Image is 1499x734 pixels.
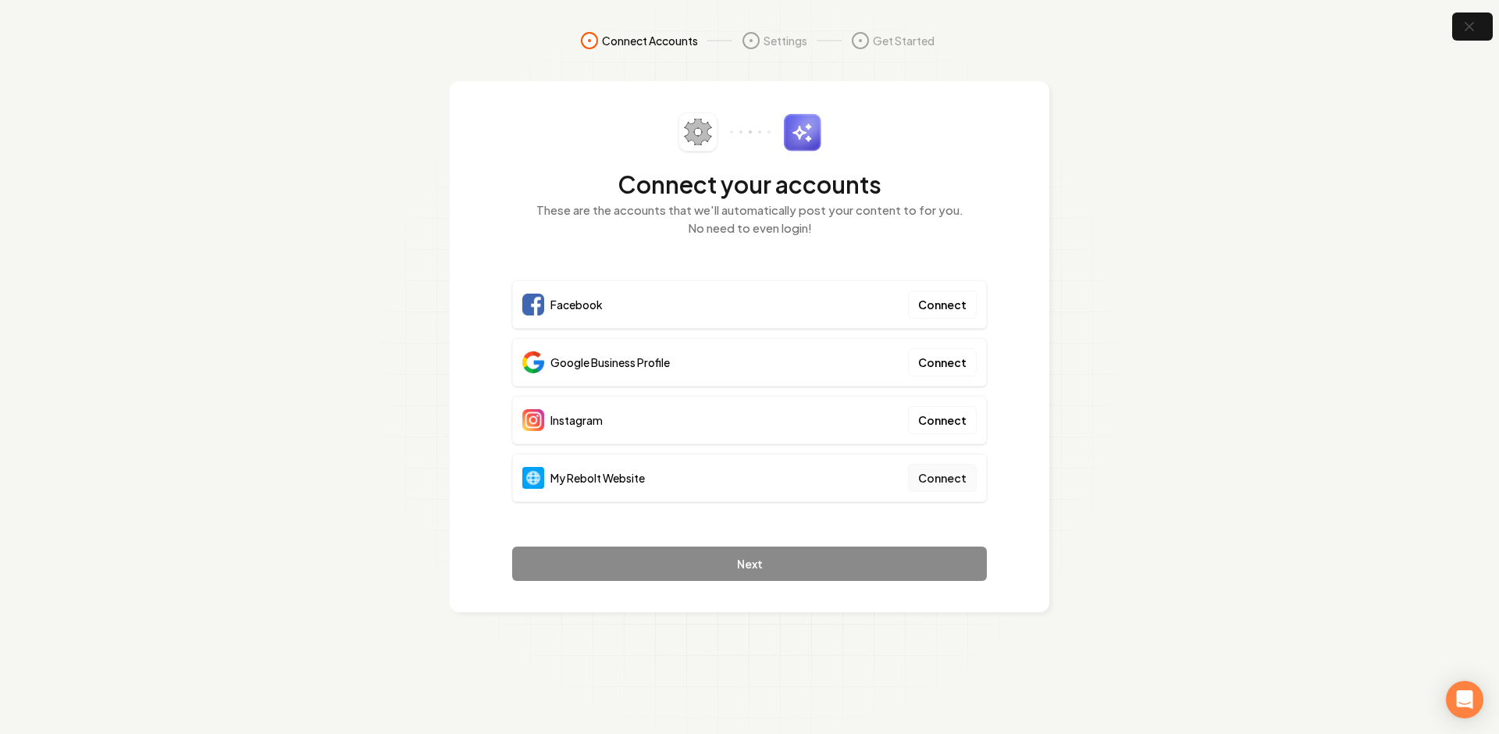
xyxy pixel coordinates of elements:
div: Open Intercom Messenger [1446,681,1483,718]
img: sparkles.svg [783,113,821,151]
button: Connect [908,290,977,319]
img: Website [522,467,544,489]
span: Google Business Profile [550,355,670,370]
span: Connect Accounts [602,33,698,48]
img: Google [522,351,544,373]
span: Settings [764,33,807,48]
span: Instagram [550,412,603,428]
span: Get Started [873,33,935,48]
button: Connect [908,406,977,434]
img: Facebook [522,294,544,315]
p: These are the accounts that we'll automatically post your content to for you. No need to even login! [512,201,987,237]
span: My Rebolt Website [550,470,645,486]
span: Facebook [550,297,603,312]
button: Connect [908,348,977,376]
h2: Connect your accounts [512,170,987,198]
button: Connect [908,464,977,492]
img: Instagram [522,409,544,431]
img: connector-dots.svg [730,130,771,134]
